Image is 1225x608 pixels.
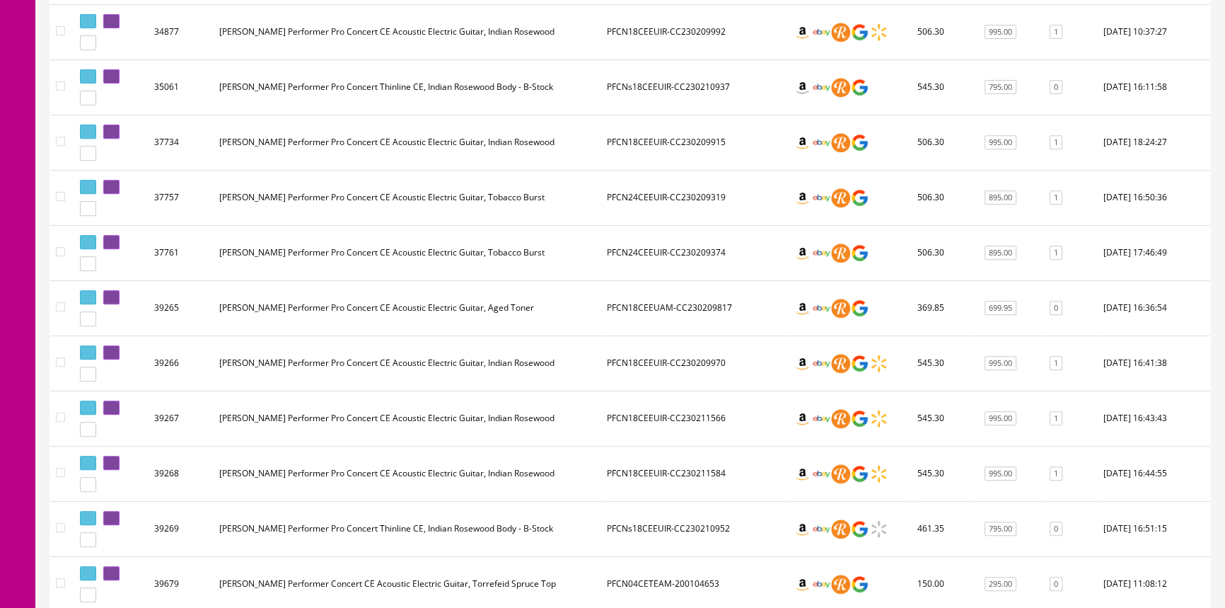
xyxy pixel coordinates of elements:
[812,133,831,152] img: ebay
[149,115,214,170] td: 37734
[793,188,812,207] img: amazon
[601,225,787,280] td: PFCN24CEEUIR-CC230209374
[912,4,975,59] td: 506.30
[985,577,1016,592] a: 295.00
[912,335,975,391] td: 545.30
[831,575,850,594] img: reverb
[214,115,601,170] td: Breedlove Performer Pro Concert CE Acoustic Electric Guitar, Indian Rosewood
[831,133,850,152] img: reverb
[214,4,601,59] td: Breedlove Performer Pro Concert CE Acoustic Electric Guitar, Indian Rosewood
[850,133,869,152] img: google_shopping
[850,464,869,483] img: google_shopping
[1098,170,1210,225] td: 2024-04-01 16:50:36
[793,299,812,318] img: amazon
[1098,501,1210,556] td: 2024-07-29 16:51:15
[869,409,888,428] img: walmart
[850,78,869,97] img: google_shopping
[1050,246,1062,260] a: 1
[214,446,601,501] td: Breedlove Performer Pro Concert CE Acoustic Electric Guitar, Indian Rosewood
[812,188,831,207] img: ebay
[149,446,214,501] td: 39268
[850,243,869,263] img: google_shopping
[1050,577,1062,592] a: 0
[1050,25,1062,40] a: 1
[812,354,831,373] img: ebay
[214,391,601,446] td: Breedlove Performer Pro Concert CE Acoustic Electric Guitar, Indian Rosewood
[1050,356,1062,371] a: 1
[1098,446,1210,501] td: 2024-07-29 16:44:55
[831,188,850,207] img: reverb
[869,23,888,42] img: walmart
[149,4,214,59] td: 34877
[985,135,1016,150] a: 995.00
[793,409,812,428] img: amazon
[912,59,975,115] td: 545.30
[1050,522,1062,537] a: 0
[1098,4,1210,59] td: 2023-07-06 10:37:27
[850,23,869,42] img: google_shopping
[793,133,812,152] img: amazon
[812,243,831,263] img: ebay
[793,575,812,594] img: amazon
[869,354,888,373] img: walmart
[912,170,975,225] td: 506.30
[601,280,787,335] td: PFCN18CEEUAM-CC230209817
[214,225,601,280] td: Breedlove Performer Pro Concert CE Acoustic Electric Guitar, Tobacco Burst
[912,225,975,280] td: 506.30
[1098,115,1210,170] td: 2024-03-29 18:24:27
[812,299,831,318] img: ebay
[831,299,850,318] img: reverb
[985,522,1016,537] a: 795.00
[869,464,888,483] img: walmart
[601,335,787,391] td: PFCN18CEEUIR-CC230209970
[793,354,812,373] img: amazon
[812,520,831,539] img: ebay
[850,354,869,373] img: google_shopping
[793,78,812,97] img: amazon
[831,243,850,263] img: reverb
[214,280,601,335] td: Breedlove Performer Pro Concert CE Acoustic Electric Guitar, Aged Toner
[850,520,869,539] img: google_shopping
[214,59,601,115] td: Breedlove Performer Pro Concert Thinline CE, Indian Rosewood Body - B-Stock
[601,446,787,501] td: PFCN18CEEUIR-CC230211584
[1098,335,1210,391] td: 2024-07-29 16:41:38
[912,501,975,556] td: 461.35
[912,280,975,335] td: 369.85
[601,170,787,225] td: PFCN24CEEUIR-CC230209319
[214,501,601,556] td: Breedlove Performer Pro Concert Thinline CE, Indian Rosewood Body - B-Stock
[831,464,850,483] img: reverb
[149,170,214,225] td: 37757
[912,115,975,170] td: 506.30
[793,243,812,263] img: amazon
[1050,411,1062,426] a: 1
[831,409,850,428] img: reverb
[601,501,787,556] td: PFCNs18CEEUIR-CC230210952
[985,466,1016,481] a: 995.00
[812,575,831,594] img: ebay
[985,301,1016,316] a: 699.95
[601,4,787,59] td: PFCN18CEEUIR-CC230209992
[812,78,831,97] img: ebay
[850,299,869,318] img: google_shopping
[850,409,869,428] img: google_shopping
[869,520,888,539] img: walmart
[214,170,601,225] td: Breedlove Performer Pro Concert CE Acoustic Electric Guitar, Tobacco Burst
[985,190,1016,205] a: 895.00
[812,23,831,42] img: ebay
[985,356,1016,371] a: 995.00
[1050,135,1062,150] a: 1
[793,464,812,483] img: amazon
[149,59,214,115] td: 35061
[1098,391,1210,446] td: 2024-07-29 16:43:43
[149,391,214,446] td: 39267
[1098,225,1210,280] td: 2024-04-01 17:46:49
[831,78,850,97] img: reverb
[601,115,787,170] td: PFCN18CEEUIR-CC230209915
[1050,466,1062,481] a: 1
[831,520,850,539] img: reverb
[149,335,214,391] td: 39266
[850,575,869,594] img: google_shopping
[1098,59,1210,115] td: 2023-07-07 16:11:58
[985,246,1016,260] a: 895.00
[149,225,214,280] td: 37761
